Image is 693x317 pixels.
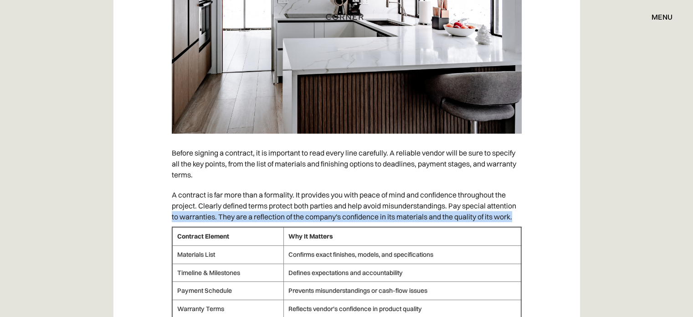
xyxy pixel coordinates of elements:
[652,13,672,21] div: menu
[283,245,521,264] td: Confirms exact finishes, models, and specifications
[283,282,521,300] td: Prevents misunderstandings or cash-flow issues
[172,185,522,227] p: A contract is far more than a formality. It provides you with peace of mind and confidence throug...
[172,264,284,282] td: Timeline & Milestones
[172,282,284,300] td: Payment Schedule
[323,11,370,23] a: home
[172,245,284,264] td: Materials List
[283,264,521,282] td: Defines expectations and accountability
[172,227,284,245] th: Contract Element
[642,9,672,25] div: menu
[283,227,521,245] th: Why It Matters
[172,143,522,185] p: Before signing a contract, it is important to read every line carefully. A reliable vendor will b...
